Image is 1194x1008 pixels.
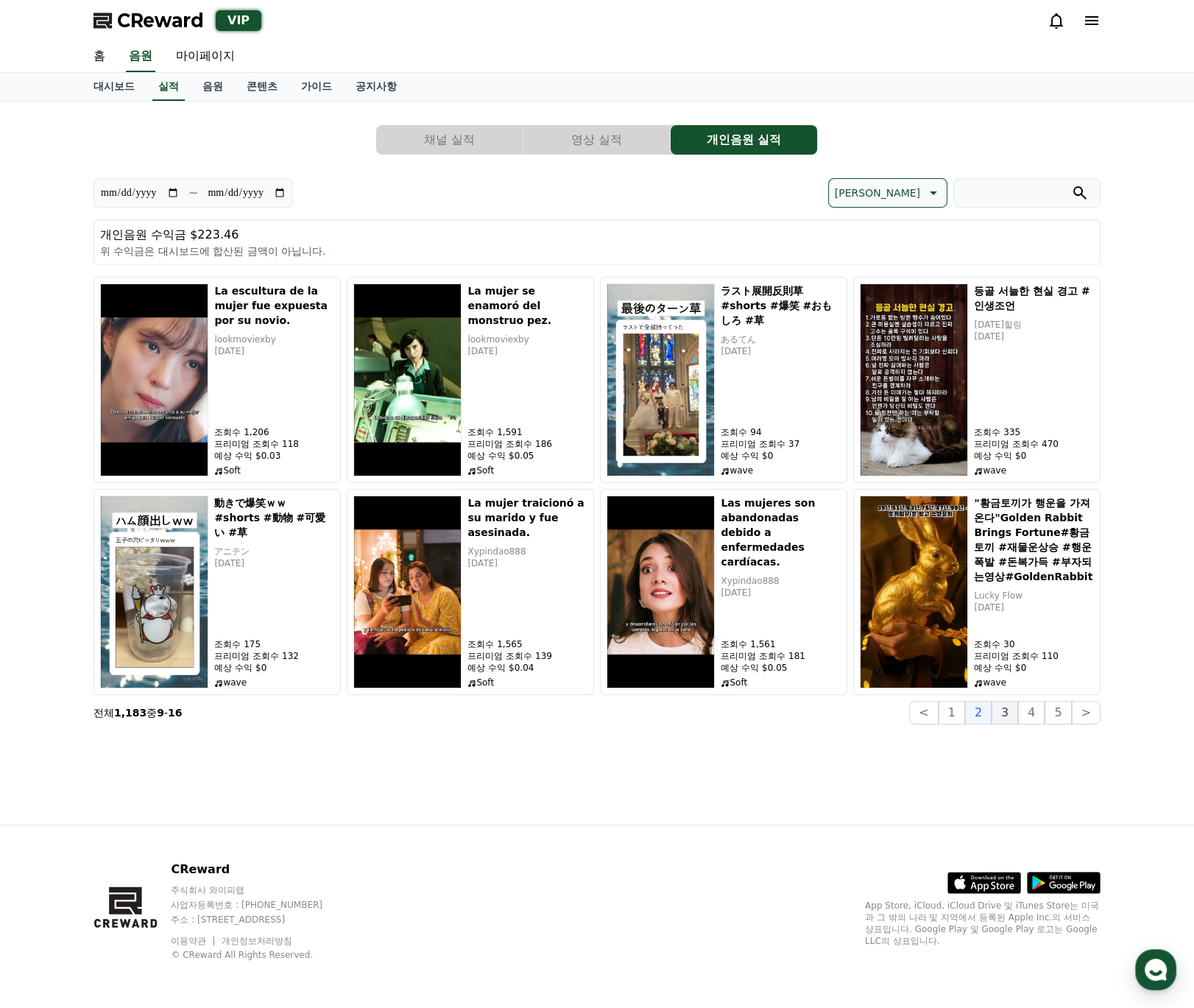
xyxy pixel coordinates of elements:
p: 조회수 1,591 [467,426,587,438]
a: "황금토끼가 행운을 가져온다"Golden Rabbit Brings Fortune#황금토끼 #재물운상승 #행운폭발 #돈복가득 #부자되는영상#GoldenRabbit "황금토끼가 ... [853,489,1101,695]
span: 홈 [46,489,55,501]
a: 홈 [4,467,97,504]
p: App Store, iCloud, iCloud Drive 및 iTunes Store는 미국과 그 밖의 나라 및 지역에서 등록된 Apple Inc.의 서비스 상표입니다. Goo... [865,900,1101,947]
img: La mujer se enamoró del monstruo pez. [353,283,462,476]
p: 위 수익금은 대시보드에 합산된 금액이 아닙니다. [100,244,1094,258]
img: 動きで爆笑ｗｗ #shorts #動物 #可愛い #草 [100,496,208,688]
a: La mujer traicionó a su marido y fue asesinada. La mujer traicionó a su marido y fue asesinada. X... [347,489,594,695]
p: [DATE] [974,331,1094,342]
p: 예상 수익 $0.03 [214,450,334,462]
p: 사업자등록번호 : [PHONE_NUMBER] [171,899,350,911]
p: 주소 : [STREET_ADDRESS] [171,914,350,926]
p: Soft [721,677,841,688]
p: lookmoviexby [214,334,334,345]
p: 예상 수익 $0 [974,450,1094,462]
p: wave [214,677,334,688]
p: 조회수 30 [974,638,1094,650]
p: wave [974,677,1094,688]
button: < [909,701,938,725]
p: 프리미엄 조회수 118 [214,438,334,450]
h5: ラスト展開反則草 #shorts #爆笑 #おもしろ #草 [721,283,841,328]
p: 조회수 175 [214,638,334,650]
a: CReward [93,9,204,32]
p: wave [721,465,841,476]
a: 이용약관 [171,936,217,946]
p: ~ [188,184,198,202]
strong: 9 [157,707,164,719]
h5: La mujer se enamoró del monstruo pez. [467,283,587,328]
img: 등골 서늘한 현실 경고 #인생조언 [860,283,968,476]
p: 예상 수익 $0 [974,662,1094,674]
p: [DATE]힐링 [974,319,1094,331]
p: Soft [467,465,587,476]
p: 예상 수익 $0 [721,450,841,462]
p: lookmoviexby [467,334,587,345]
a: 등골 서늘한 현실 경고 #인생조언 등골 서늘한 현실 경고 #인생조언 [DATE]힐링 [DATE] 조회수 335 프리미엄 조회수 470 예상 수익 $0 wave [853,277,1101,483]
img: "황금토끼가 행운을 가져온다"Golden Rabbit Brings Fortune#황금토끼 #재물운상승 #행운폭발 #돈복가득 #부자되는영상#GoldenRabbit [860,496,968,688]
p: [DATE] [467,557,587,569]
img: La escultura de la mujer fue expuesta por su novio. [100,283,208,476]
p: あるてん [721,334,841,345]
strong: 16 [168,707,182,719]
a: 공지사항 [344,73,409,101]
img: ラスト展開反則草 #shorts #爆笑 #おもしろ #草 [607,283,715,476]
button: 개인음원 실적 [671,125,817,155]
p: 개인음원 수익금 $223.46 [100,226,1094,244]
a: 개인정보처리방침 [222,936,292,946]
p: Xypindao888 [721,575,841,587]
h5: La escultura de la mujer fue expuesta por su novio. [214,283,334,328]
p: 조회수 1,565 [467,638,587,650]
a: 홈 [82,41,117,72]
p: 조회수 94 [721,426,841,438]
p: 조회수 1,206 [214,426,334,438]
a: 대화 [97,467,190,504]
a: 음원 [126,41,155,72]
p: 프리미엄 조회수 37 [721,438,841,450]
button: 3 [992,701,1018,725]
p: 전체 중 - [93,705,183,720]
p: 프리미엄 조회수 139 [467,650,587,662]
p: 프리미엄 조회수 132 [214,650,334,662]
a: 콘텐츠 [235,73,289,101]
h5: La mujer traicionó a su marido y fue asesinada. [467,496,587,540]
p: [DATE] [214,557,334,569]
p: 조회수 335 [974,426,1094,438]
strong: 1,183 [114,707,146,719]
p: Soft [214,465,334,476]
p: © CReward All Rights Reserved. [171,949,350,961]
p: 프리미엄 조회수 186 [467,438,587,450]
a: 음원 [191,73,235,101]
a: 영상 실적 [523,125,671,155]
button: 4 [1018,701,1045,725]
a: Las mujeres son abandonadas debido a enfermedades cardíacas. Las mujeres son abandonadas debido a... [600,489,847,695]
span: CReward [117,9,204,32]
p: [DATE] [467,345,587,357]
a: ラスト展開反則草 #shorts #爆笑 #おもしろ #草 ラスト展開反則草 #shorts #爆笑 #おもしろ #草 あるてん [DATE] 조회수 94 프리미엄 조회수 37 예상 수익 ... [600,277,847,483]
a: 개인음원 실적 [671,125,818,155]
h5: 動きで爆笑ｗｗ #shorts #動物 #可愛い #草 [214,496,334,540]
button: > [1072,701,1101,725]
a: 실적 [152,73,185,101]
p: [DATE] [721,345,841,357]
div: VIP [216,10,261,31]
a: La escultura de la mujer fue expuesta por su novio. La escultura de la mujer fue expuesta por su ... [93,277,341,483]
p: 주식회사 와이피랩 [171,884,350,896]
h5: "황금토끼가 행운을 가져온다"Golden Rabbit Brings Fortune#황금토끼 #재물운상승 #행운폭발 #돈복가득 #부자되는영상#GoldenRabbit [974,496,1094,584]
a: La mujer se enamoró del monstruo pez. La mujer se enamoró del monstruo pez. lookmoviexby [DATE] 조... [347,277,594,483]
img: La mujer traicionó a su marido y fue asesinada. [353,496,462,688]
p: 예상 수익 $0.05 [721,662,841,674]
a: 설정 [190,467,283,504]
a: 채널 실적 [376,125,523,155]
a: 가이드 [289,73,344,101]
a: 마이페이지 [164,41,247,72]
span: 설정 [227,489,245,501]
p: アニテン [214,546,334,557]
p: [DATE] [214,345,334,357]
p: 조회수 1,561 [721,638,841,650]
button: 채널 실적 [376,125,523,155]
p: Lucky Flow [974,590,1094,602]
p: 프리미엄 조회수 110 [974,650,1094,662]
p: 프리미엄 조회수 181 [721,650,841,662]
p: wave [974,465,1094,476]
p: Soft [467,677,587,688]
